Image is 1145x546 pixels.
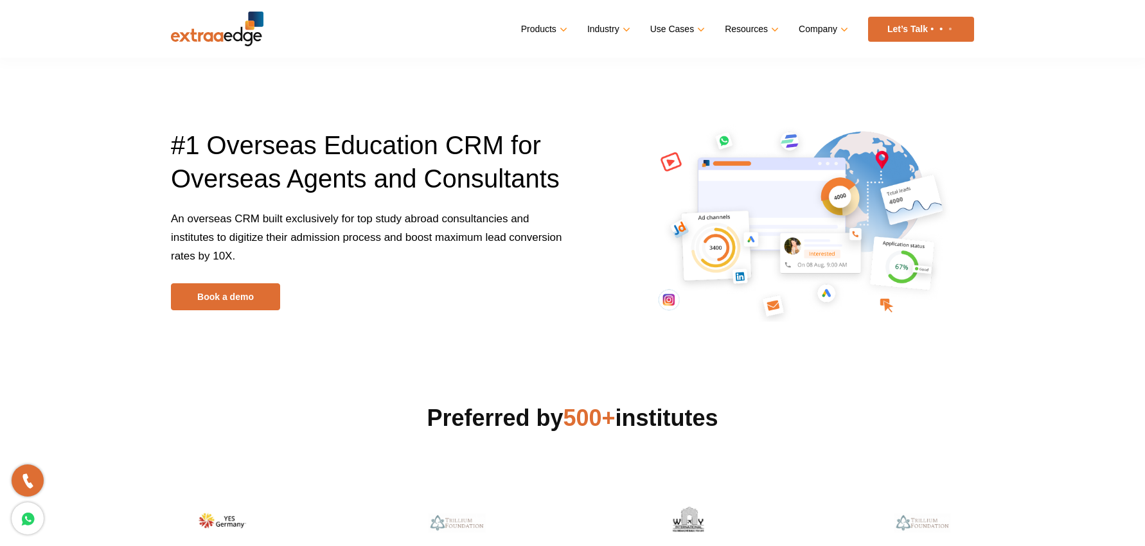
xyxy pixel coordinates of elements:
[171,209,563,283] p: An overseas CRM built exclusively for top study abroad consultancies and institutes to digitize t...
[171,283,280,310] a: Book a demo
[725,20,776,39] a: Resources
[521,20,565,39] a: Products
[171,403,974,434] h2: Preferred by institutes
[587,20,628,39] a: Industry
[868,17,974,42] a: Let’s Talk
[650,20,702,39] a: Use Cases
[564,405,616,431] span: 500+
[799,20,846,39] a: Company
[631,107,966,331] img: overseas-education-crm
[171,128,563,209] h1: #1 Overseas Education CRM for Overseas Agents and Consultants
